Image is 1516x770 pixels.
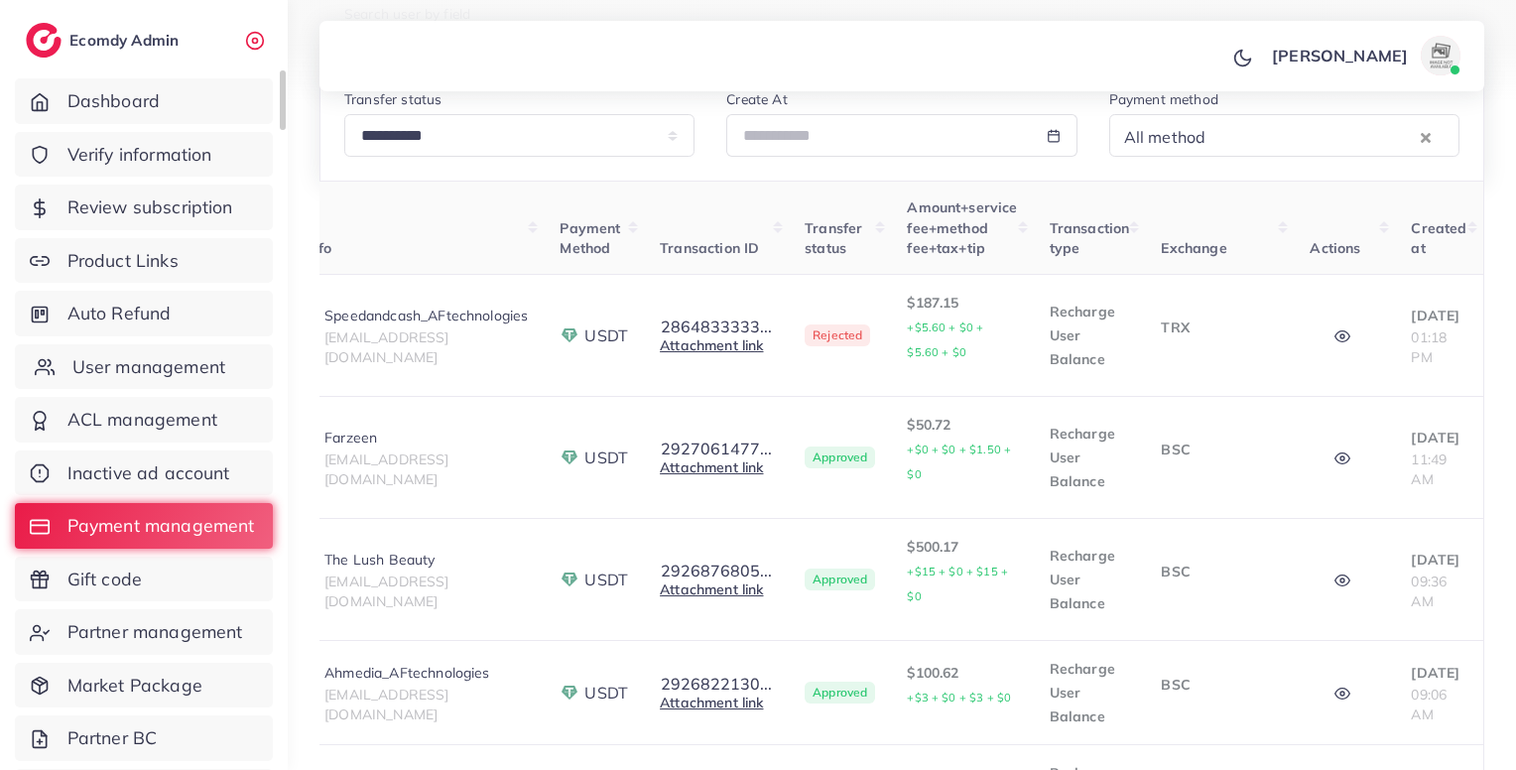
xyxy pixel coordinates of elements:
[907,198,1017,257] span: Amount+service fee+method fee+tax+tip
[1050,422,1130,493] p: Recharge User Balance
[1411,661,1466,685] p: [DATE]
[1310,239,1360,257] span: Actions
[15,663,273,708] a: Market Package
[26,23,62,58] img: logo
[1272,44,1408,67] p: [PERSON_NAME]
[26,23,184,58] a: logoEcomdy Admin
[660,458,763,476] a: Attachment link
[67,460,230,486] span: Inactive ad account
[15,503,273,549] a: Payment management
[72,354,225,380] span: User management
[1411,426,1466,449] p: [DATE]
[1411,219,1466,257] span: Created at
[67,301,172,326] span: Auto Refund
[907,321,983,359] small: +$5.60 + $0 + $5.60 + $0
[805,219,862,257] span: Transfer status
[660,336,763,354] a: Attachment link
[660,440,773,457] button: 2927061477...
[584,682,628,705] span: USDT
[324,328,448,366] span: [EMAIL_ADDRESS][DOMAIN_NAME]
[324,548,528,572] p: The Lush Beauty
[324,661,528,685] p: Ahmedia_AFtechnologies
[1161,560,1278,583] p: BSC
[15,450,273,496] a: Inactive ad account
[15,78,273,124] a: Dashboard
[67,407,217,433] span: ACL management
[907,661,1017,709] p: $100.62
[15,397,273,443] a: ACL management
[67,673,202,699] span: Market Package
[560,448,579,467] img: payment
[15,238,273,284] a: Product Links
[805,569,875,590] span: Approved
[660,694,763,711] a: Attachment link
[660,562,773,579] button: 2926876805...
[560,325,579,345] img: payment
[1411,686,1447,723] span: 09:06 AM
[1050,657,1130,728] p: Recharge User Balance
[324,573,448,610] span: [EMAIL_ADDRESS][DOMAIN_NAME]
[584,324,628,347] span: USDT
[15,291,273,336] a: Auto Refund
[1161,673,1278,697] p: BSC
[1411,548,1466,572] p: [DATE]
[324,304,528,327] p: Speedandcash_AFtechnologies
[660,239,759,257] span: Transaction ID
[660,580,763,598] a: Attachment link
[67,725,158,751] span: Partner BC
[15,132,273,178] a: Verify information
[907,443,1011,481] small: +$0 + $0 + $1.50 + $0
[805,682,875,704] span: Approved
[584,447,628,469] span: USDT
[324,450,448,488] span: [EMAIL_ADDRESS][DOMAIN_NAME]
[805,324,870,346] span: Rejected
[67,194,233,220] span: Review subscription
[67,142,212,168] span: Verify information
[67,88,160,114] span: Dashboard
[1421,125,1431,148] button: Clear Selected
[1161,316,1278,339] p: TRX
[1050,300,1130,371] p: Recharge User Balance
[15,715,273,761] a: Partner BC
[67,248,179,274] span: Product Links
[584,569,628,591] span: USDT
[1411,328,1447,366] span: 01:18 PM
[1261,36,1468,75] a: [PERSON_NAME]avatar
[67,619,243,645] span: Partner management
[907,565,1008,603] small: +$15 + $0 + $15 + $0
[67,567,142,592] span: Gift code
[907,413,1017,486] p: $50.72
[1109,114,1459,157] div: Search for option
[1050,544,1130,615] p: Recharge User Balance
[805,447,875,468] span: Approved
[907,291,1017,364] p: $187.15
[907,691,1011,705] small: +$3 + $0 + $3 + $0
[1211,118,1416,152] input: Search for option
[1411,450,1447,488] span: 11:49 AM
[15,185,273,230] a: Review subscription
[1411,304,1466,327] p: [DATE]
[1411,573,1447,610] span: 09:36 AM
[660,318,773,335] button: 2864833333...
[324,426,528,449] p: Farzeen
[67,513,255,539] span: Payment management
[1421,36,1460,75] img: avatar
[907,535,1017,608] p: $500.17
[15,557,273,602] a: Gift code
[15,609,273,655] a: Partner management
[1161,239,1226,257] span: Exchange
[560,683,579,703] img: payment
[560,570,579,589] img: payment
[15,344,273,390] a: User management
[1050,219,1130,257] span: Transaction type
[324,686,448,723] span: [EMAIL_ADDRESS][DOMAIN_NAME]
[560,219,620,257] span: Payment Method
[1120,123,1210,152] span: All method
[1161,438,1278,461] p: BSC
[69,31,184,50] h2: Ecomdy Admin
[660,675,773,693] button: 2926822130...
